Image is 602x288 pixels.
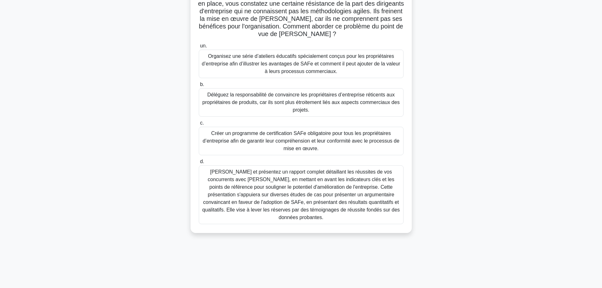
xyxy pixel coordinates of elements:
font: b. [200,82,204,87]
font: c. [200,120,204,126]
font: [PERSON_NAME] et présentez un rapport complet détaillant les réussites de vos concurrents avec [P... [202,169,400,220]
font: d. [200,159,204,164]
font: Créer un programme de certification SAFe obligatoire pour tous les propriétaires d’entreprise afi... [203,131,399,151]
font: Déléguez la responsabilité de convaincre les propriétaires d’entreprise réticents aux propriétair... [202,92,399,113]
font: un. [200,43,207,48]
font: Organisez une série d’ateliers éducatifs spécialement conçus pour les propriétaires d’entreprise ... [202,53,400,74]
